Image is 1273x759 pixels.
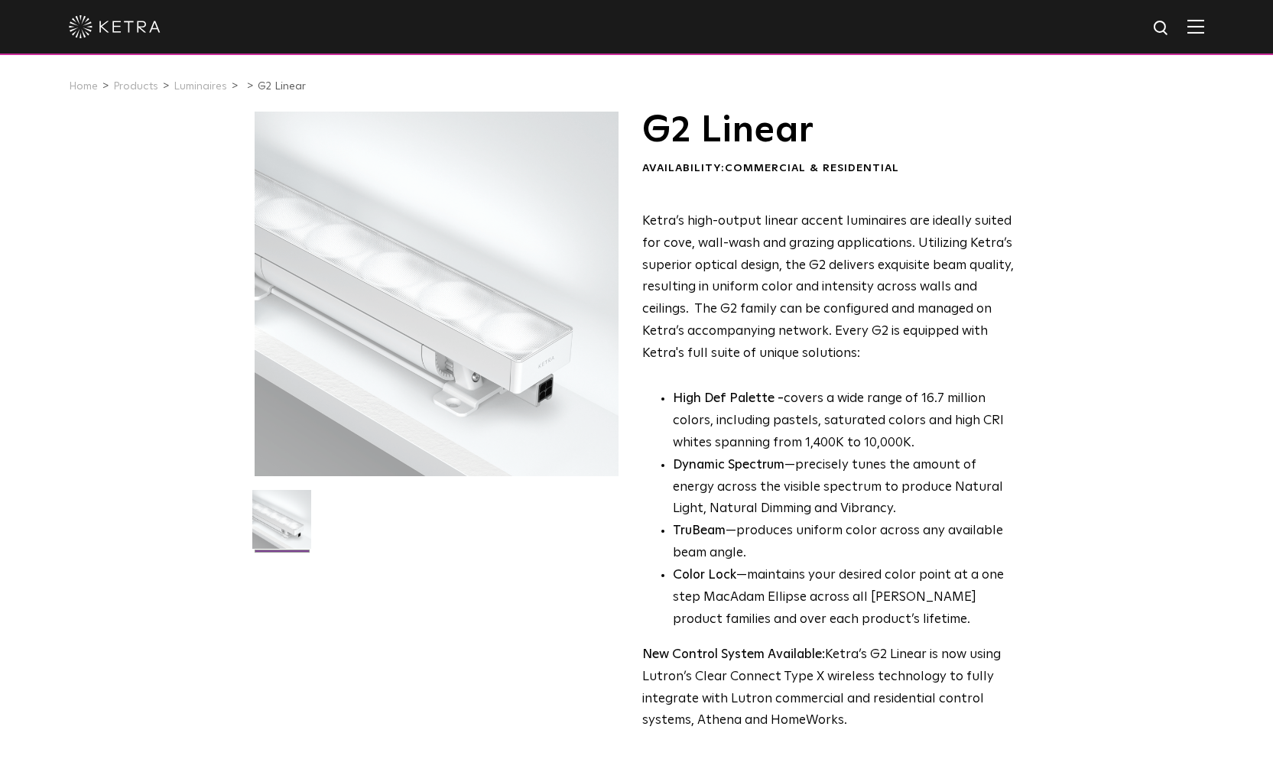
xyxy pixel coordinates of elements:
[642,161,1015,177] div: Availability:
[673,524,726,537] strong: TruBeam
[69,15,161,38] img: ketra-logo-2019-white
[673,388,1015,455] p: covers a wide range of 16.7 million colors, including pastels, saturated colors and high CRI whit...
[174,81,227,92] a: Luminaires
[642,648,825,661] strong: New Control System Available:
[113,81,158,92] a: Products
[725,163,899,174] span: Commercial & Residential
[673,521,1015,565] li: —produces uniform color across any available beam angle.
[673,392,784,405] strong: High Def Palette -
[673,569,736,582] strong: Color Lock
[1152,19,1171,38] img: search icon
[642,112,1015,150] h1: G2 Linear
[673,455,1015,521] li: —precisely tunes the amount of energy across the visible spectrum to produce Natural Light, Natur...
[642,644,1015,733] p: Ketra’s G2 Linear is now using Lutron’s Clear Connect Type X wireless technology to fully integra...
[258,81,306,92] a: G2 Linear
[69,81,98,92] a: Home
[642,211,1015,365] p: Ketra’s high-output linear accent luminaires are ideally suited for cove, wall-wash and grazing a...
[673,459,784,472] strong: Dynamic Spectrum
[673,565,1015,631] li: —maintains your desired color point at a one step MacAdam Ellipse across all [PERSON_NAME] produc...
[252,490,311,560] img: G2-Linear-2021-Web-Square
[1187,19,1204,34] img: Hamburger%20Nav.svg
